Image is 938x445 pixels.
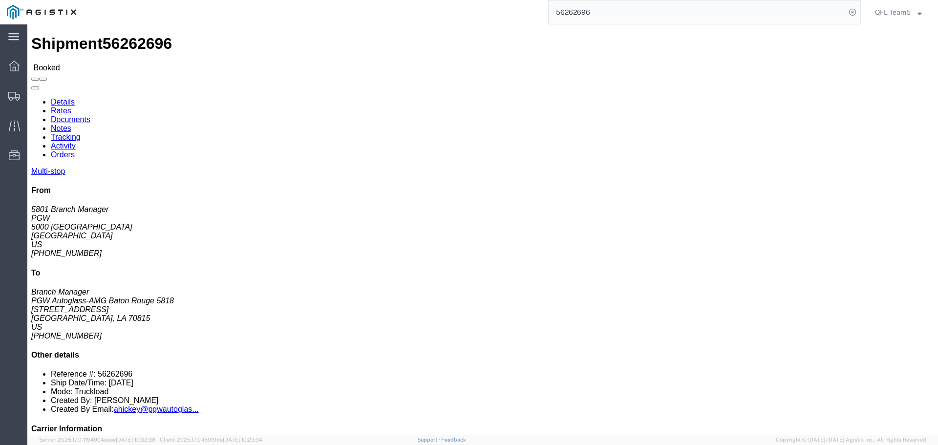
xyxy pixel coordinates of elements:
[160,437,262,443] span: Client: 2025.17.0-159f9de
[417,437,442,443] a: Support
[875,7,911,18] span: QFL Team5
[27,24,938,435] iframe: FS Legacy Container
[116,437,155,443] span: [DATE] 10:32:38
[441,437,466,443] a: Feedback
[549,0,846,24] input: Search for shipment number, reference number
[39,437,155,443] span: Server: 2025.17.0-1194904eeae
[223,437,262,443] span: [DATE] 10:23:34
[7,5,76,20] img: logo
[776,436,926,444] span: Copyright © [DATE]-[DATE] Agistix Inc., All Rights Reserved
[874,6,924,18] button: QFL Team5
